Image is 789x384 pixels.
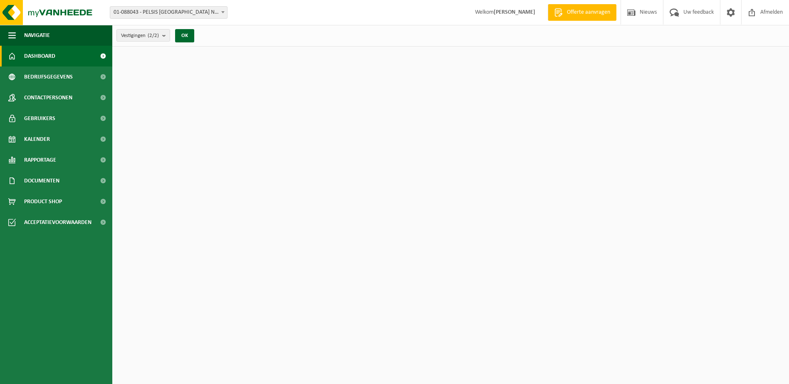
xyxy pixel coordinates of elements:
[24,150,56,170] span: Rapportage
[110,6,228,19] span: 01-088043 - PELSIS BELGIUM NV - BORNEM
[494,9,535,15] strong: [PERSON_NAME]
[24,66,73,87] span: Bedrijfsgegevens
[24,191,62,212] span: Product Shop
[24,129,50,150] span: Kalender
[24,108,55,129] span: Gebruikers
[24,46,55,66] span: Dashboard
[24,212,92,233] span: Acceptatievoorwaarden
[121,30,159,42] span: Vestigingen
[175,29,194,42] button: OK
[548,4,616,21] a: Offerte aanvragen
[24,170,59,191] span: Documenten
[116,29,170,42] button: Vestigingen(2/2)
[24,25,50,46] span: Navigatie
[110,7,227,18] span: 01-088043 - PELSIS BELGIUM NV - BORNEM
[148,33,159,38] count: (2/2)
[565,8,612,17] span: Offerte aanvragen
[24,87,72,108] span: Contactpersonen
